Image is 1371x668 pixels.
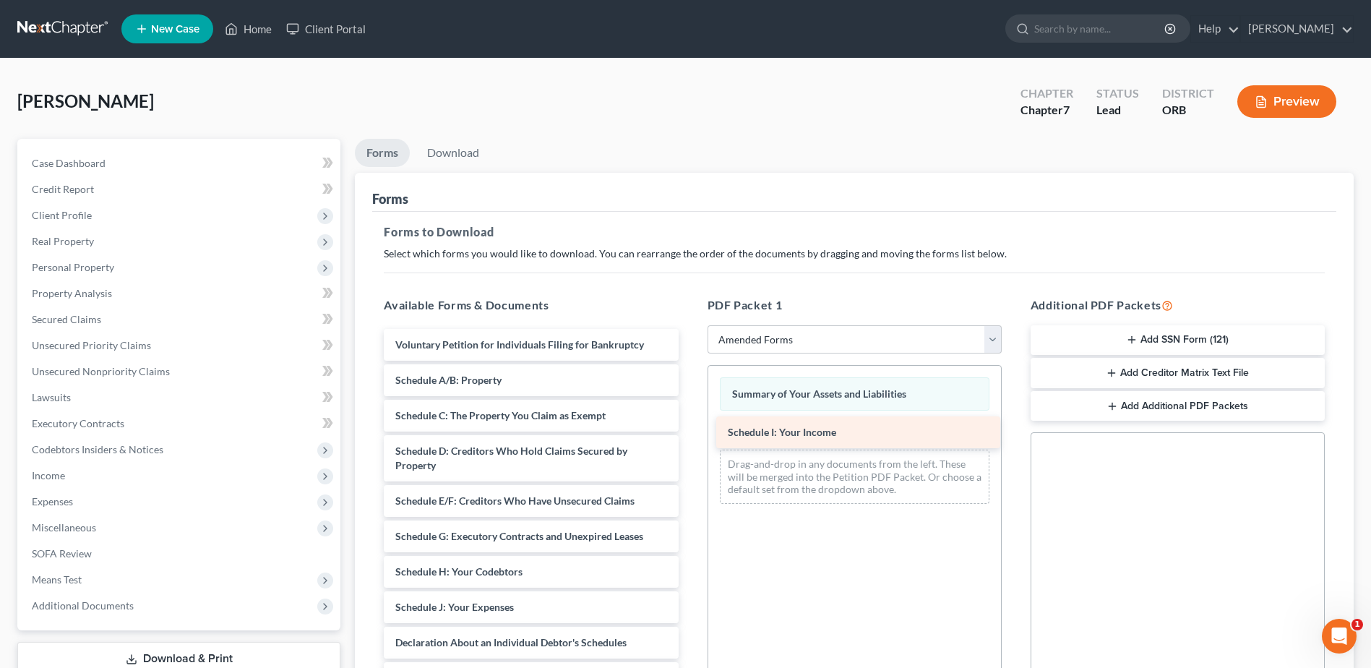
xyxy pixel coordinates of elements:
[20,176,340,202] a: Credit Report
[1096,102,1139,119] div: Lead
[384,296,678,314] h5: Available Forms & Documents
[1020,85,1073,102] div: Chapter
[355,139,410,167] a: Forms
[32,547,92,560] span: SOFA Review
[20,385,340,411] a: Lawsuits
[395,374,502,386] span: Schedule A/B: Property
[720,450,989,504] div: Drag-and-drop in any documents from the left. These will be merged into the Petition PDF Packet. ...
[32,339,151,351] span: Unsecured Priority Claims
[372,190,408,207] div: Forms
[1162,85,1214,102] div: District
[32,235,94,247] span: Real Property
[1031,391,1325,421] button: Add Additional PDF Packets
[32,469,65,481] span: Income
[32,183,94,195] span: Credit Report
[20,150,340,176] a: Case Dashboard
[279,16,373,42] a: Client Portal
[1351,619,1363,630] span: 1
[395,636,627,648] span: Declaration About an Individual Debtor's Schedules
[32,573,82,586] span: Means Test
[728,426,836,438] span: Schedule I: Your Income
[1096,85,1139,102] div: Status
[1322,619,1357,654] iframe: Intercom live chat
[20,359,340,385] a: Unsecured Nonpriority Claims
[20,281,340,307] a: Property Analysis
[20,333,340,359] a: Unsecured Priority Claims
[1034,15,1166,42] input: Search by name...
[732,387,906,400] span: Summary of Your Assets and Liabilities
[708,296,1002,314] h5: PDF Packet 1
[20,541,340,567] a: SOFA Review
[32,599,134,612] span: Additional Documents
[32,365,170,377] span: Unsecured Nonpriority Claims
[32,443,163,455] span: Codebtors Insiders & Notices
[1063,103,1070,116] span: 7
[151,24,199,35] span: New Case
[20,307,340,333] a: Secured Claims
[1031,358,1325,388] button: Add Creditor Matrix Text File
[20,411,340,437] a: Executory Contracts
[32,209,92,221] span: Client Profile
[32,521,96,534] span: Miscellaneous
[218,16,279,42] a: Home
[395,494,635,507] span: Schedule E/F: Creditors Who Have Unsecured Claims
[32,495,73,508] span: Expenses
[395,409,606,421] span: Schedule C: The Property You Claim as Exempt
[1237,85,1336,118] button: Preview
[395,530,643,542] span: Schedule G: Executory Contracts and Unexpired Leases
[1241,16,1353,42] a: [PERSON_NAME]
[32,391,71,403] span: Lawsuits
[395,338,644,351] span: Voluntary Petition for Individuals Filing for Bankruptcy
[395,445,627,471] span: Schedule D: Creditors Who Hold Claims Secured by Property
[384,223,1325,241] h5: Forms to Download
[1162,102,1214,119] div: ORB
[395,565,523,578] span: Schedule H: Your Codebtors
[1191,16,1239,42] a: Help
[1031,325,1325,356] button: Add SSN Form (121)
[32,287,112,299] span: Property Analysis
[384,247,1325,261] p: Select which forms you would like to download. You can rearrange the order of the documents by dr...
[32,313,101,325] span: Secured Claims
[1031,296,1325,314] h5: Additional PDF Packets
[32,157,106,169] span: Case Dashboard
[32,417,124,429] span: Executory Contracts
[32,261,114,273] span: Personal Property
[416,139,491,167] a: Download
[1020,102,1073,119] div: Chapter
[395,601,514,613] span: Schedule J: Your Expenses
[17,90,154,111] span: [PERSON_NAME]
